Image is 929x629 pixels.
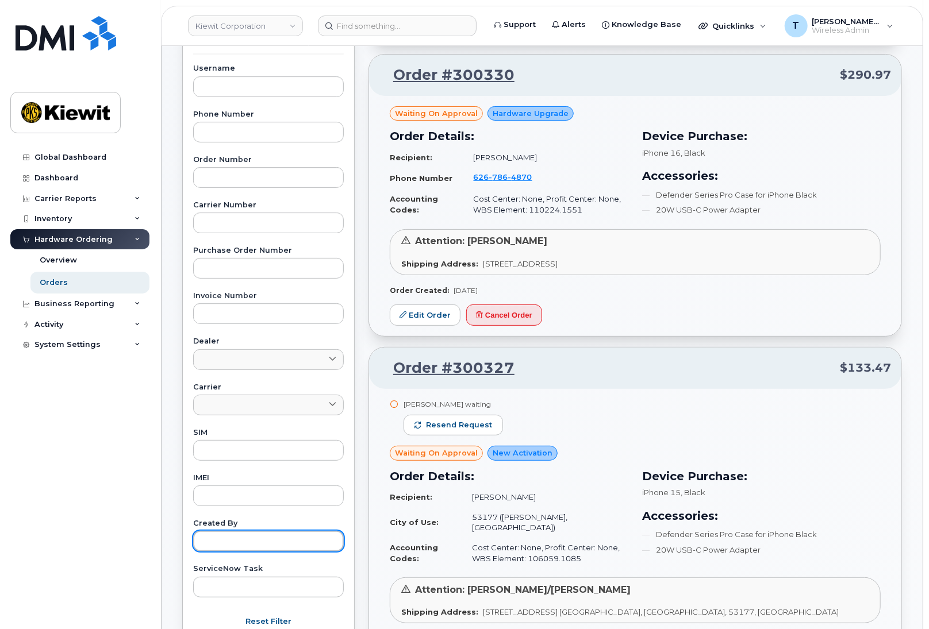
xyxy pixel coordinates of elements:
strong: Order Created: [390,286,449,295]
span: 786 [489,172,508,182]
div: [PERSON_NAME] waiting [404,399,503,409]
span: T [793,19,800,33]
a: 6267864870 [474,172,546,182]
button: Resend request [404,415,503,435]
label: Carrier Number [193,202,344,209]
span: iPhone 15 [642,488,681,497]
span: 626 [474,172,532,182]
label: IMEI [193,474,344,482]
div: Taylor.Neely [777,14,901,37]
td: Cost Center: None, Profit Center: None, WBS Element: 110224.1551 [463,189,628,219]
span: [STREET_ADDRESS] [GEOGRAPHIC_DATA], [GEOGRAPHIC_DATA], 53177, [GEOGRAPHIC_DATA] [483,607,839,616]
label: Purchase Order Number [193,247,344,254]
a: Kiewit Corporation [188,16,303,36]
span: Wireless Admin [812,26,881,35]
span: $133.47 [840,360,891,376]
span: Support [504,19,536,30]
td: 53177 ([PERSON_NAME], [GEOGRAPHIC_DATA]) [462,507,628,538]
span: 4870 [508,172,532,182]
span: Hardware Upgrade [493,108,569,119]
span: iPhone 16 [642,148,681,157]
label: Created By [193,520,344,527]
span: Waiting On Approval [395,447,478,458]
span: [PERSON_NAME].[PERSON_NAME] [812,17,881,26]
a: Order #300330 [379,65,515,86]
label: SIM [193,429,344,437]
span: Alerts [562,19,586,30]
span: $290.97 [840,67,891,83]
span: Attention: [PERSON_NAME] [415,236,547,246]
li: 20W USB-C Power Adapter [642,204,881,215]
a: Edit Order [390,304,460,326]
h3: Device Purchase: [642,468,881,485]
strong: Accounting Codes: [390,543,438,563]
label: Invoice Number [193,292,344,300]
span: Waiting On Approval [395,108,478,119]
strong: City of Use: [390,518,439,527]
strong: Recipient: [390,153,432,162]
label: Order Number [193,156,344,164]
span: Resend request [426,420,492,430]
span: Knowledge Base [612,19,681,30]
label: Phone Number [193,111,344,118]
strong: Phone Number [390,173,452,183]
h3: Accessories: [642,167,881,184]
span: , Black [681,148,705,157]
li: 20W USB-C Power Adapter [642,545,881,555]
td: [PERSON_NAME] [462,487,628,507]
a: Alerts [544,13,594,36]
input: Find something... [318,16,477,36]
iframe: Messenger Launcher [879,579,920,620]
li: Defender Series Pro Case for iPhone Black [642,190,881,200]
span: New Activation [493,447,552,458]
label: Dealer [193,338,344,345]
span: Attention: [PERSON_NAME]/[PERSON_NAME] [415,584,631,595]
span: Reset Filter [245,616,291,627]
h3: Accessories: [642,507,881,524]
span: [DATE] [454,286,478,295]
strong: Recipient: [390,492,432,501]
td: Cost Center: None, Profit Center: None, WBS Element: 106059.1085 [462,538,628,568]
td: [PERSON_NAME] [463,148,628,168]
h3: Order Details: [390,128,628,145]
h3: Order Details: [390,468,628,485]
a: Order #300327 [379,358,515,379]
label: ServiceNow Task [193,565,344,573]
strong: Accounting Codes: [390,194,438,214]
label: Carrier [193,384,344,391]
label: Username [193,65,344,72]
strong: Shipping Address: [401,607,478,616]
button: Cancel Order [466,304,542,326]
a: Support [486,13,544,36]
span: Quicklinks [712,21,754,30]
h3: Device Purchase: [642,128,881,145]
div: Quicklinks [690,14,774,37]
span: , Black [681,488,705,497]
li: Defender Series Pro Case for iPhone Black [642,529,881,540]
strong: Shipping Address: [401,259,478,268]
span: [STREET_ADDRESS] [483,259,558,268]
a: Knowledge Base [594,13,689,36]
